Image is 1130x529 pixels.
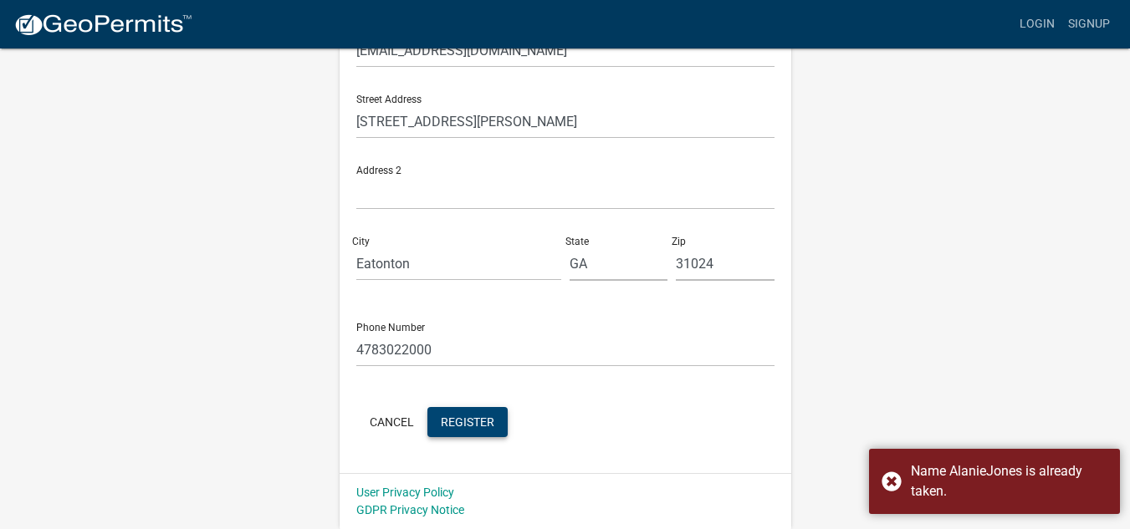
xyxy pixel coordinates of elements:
[1013,8,1061,40] a: Login
[427,407,508,437] button: Register
[356,486,454,499] a: User Privacy Policy
[356,503,464,516] a: GDPR Privacy Notice
[911,461,1107,501] div: Name AlanieJones is already taken.
[441,415,494,428] span: Register
[1061,8,1117,40] a: Signup
[356,407,427,437] button: Cancel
